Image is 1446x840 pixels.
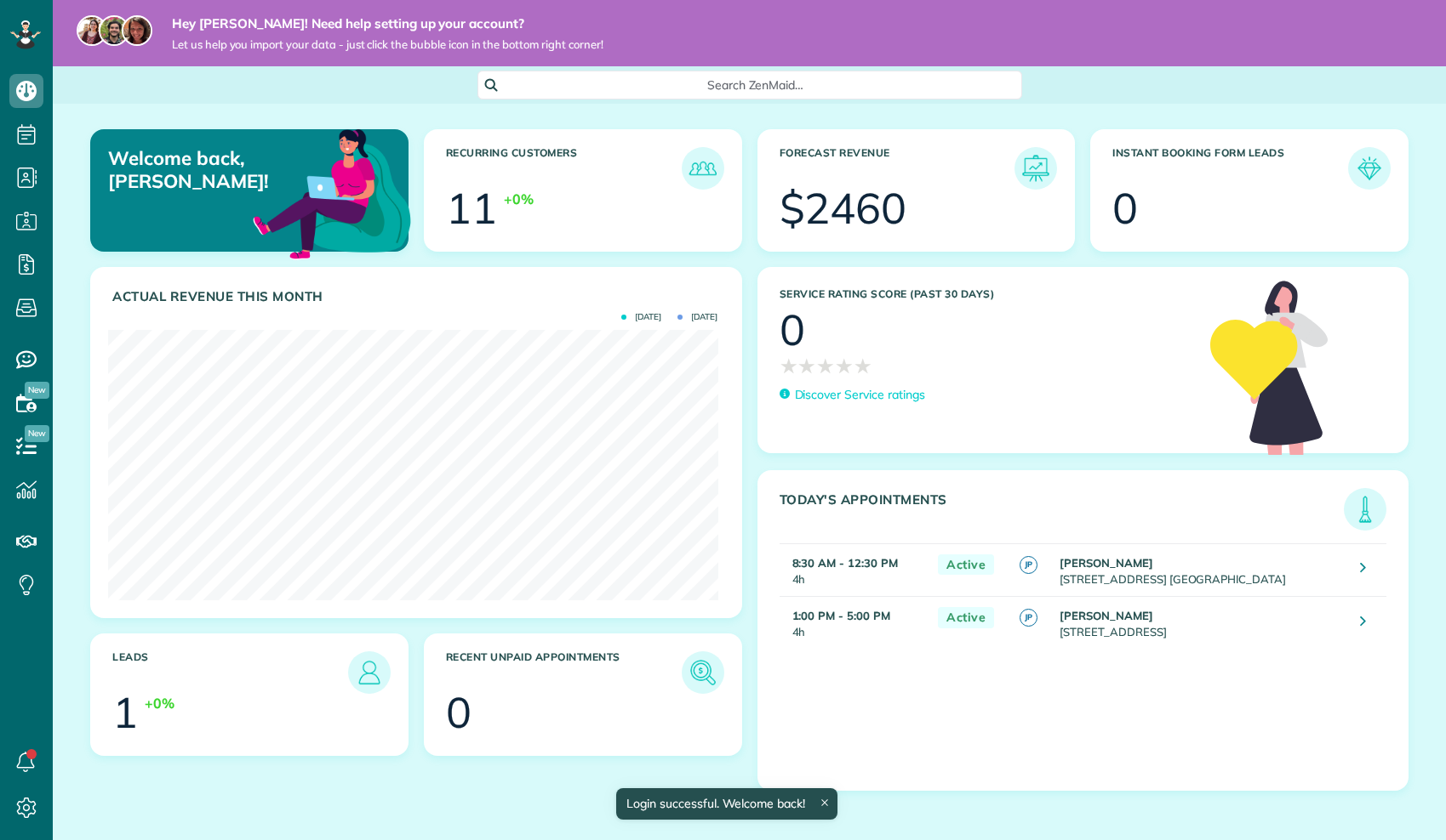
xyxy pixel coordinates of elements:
h3: Recurring Customers [446,147,682,190]
p: Discover Service ratings [795,386,925,404]
strong: [PERSON_NAME] [1060,609,1153,622]
div: Login successful. Welcome back! [616,788,837,820]
img: icon_leads-1bed01f49abd5b7fead27621c3d59655bb73ed531f8eeb49469d10e621d6b896.png [352,656,386,690]
span: JP [1020,609,1037,627]
img: dashboard_welcome-42a62b7d889689a78055ac9021e634bf52bae3f8056760290aed330b23ab8690.png [249,110,414,275]
td: [STREET_ADDRESS] [1055,597,1347,650]
span: ★ [780,351,798,381]
div: 1 [112,691,138,734]
img: icon_form_leads-04211a6a04a5b2264e4ee56bc0799ec3eb69b7e499cbb523a139df1d13a81ae0.png [1352,151,1386,185]
img: icon_todays_appointments-901f7ab196bb0bea1936b74009e4eb5ffbc2d2711fa7634e0d609ed5ef32b18b.png [1348,492,1382,526]
span: JP [1020,556,1037,574]
img: maria-72a9807cf96188c08ef61303f053569d2e2a8a1cde33d635c8a3ac13582a053d.jpg [77,15,107,46]
div: 11 [446,187,497,230]
img: michelle-19f622bdf1676172e81f8f8fba1fb50e276960ebfe0243fe18214015130c80e4.jpg [122,15,152,46]
h3: Actual Revenue this month [112,289,724,304]
h3: Service Rating score (past 30 days) [780,288,1193,300]
h3: Today's Appointments [780,492,1345,531]
h3: Leads [112,651,348,694]
strong: 8:30 AM - 12:30 PM [792,556,898,570]
span: ★ [816,351,835,381]
img: icon_unpaid_appointments-47b8ce3997adf2238b356f14209ab4cced10bd1f174958f3ca8f1d0dd7fffeee.png [686,656,720,690]
img: icon_forecast_revenue-8c13a41c7ed35a8dcfafea3cbb826a0462acb37728057bba2d056411b612bbbe.png [1019,151,1053,185]
img: icon_recurring_customers-cf858462ba22bcd05b5a5880d41d6543d210077de5bb9ebc9590e49fd87d84ed.png [686,151,720,185]
td: 4h [780,543,930,596]
span: [DATE] [677,313,717,321]
strong: [PERSON_NAME] [1060,556,1153,570]
span: New [25,382,49,399]
span: ★ [835,351,854,381]
img: jorge-587dff0eeaa6aab1f244e6dc62b8924c3b6ad411094392a53c71c6c4a576187d.jpg [99,15,129,46]
h3: Forecast Revenue [780,147,1015,190]
span: Active [938,607,994,628]
td: 4h [780,597,930,650]
strong: Hey [PERSON_NAME]! Need help setting up your account? [172,15,603,32]
h3: Instant Booking Form Leads [1112,147,1348,190]
td: [STREET_ADDRESS] [GEOGRAPHIC_DATA] [1055,543,1347,596]
span: Let us help you import your data - just click the bubble icon in the bottom right corner! [172,37,603,52]
div: +0% [504,190,534,209]
div: $2460 [780,187,907,230]
span: Active [938,554,994,576]
span: ★ [797,351,816,381]
div: 0 [446,691,472,734]
span: [DATE] [621,313,661,321]
div: 0 [1112,187,1138,230]
div: 0 [780,309,805,351]
strong: 1:00 PM - 5:00 PM [792,609,890,622]
p: Welcome back, [PERSON_NAME]! [108,147,306,192]
a: Discover Service ratings [780,386,925,404]
span: New [25,425,49,442]
h3: Recent unpaid appointments [446,651,682,694]
span: ★ [854,351,872,381]
div: +0% [145,694,174,713]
